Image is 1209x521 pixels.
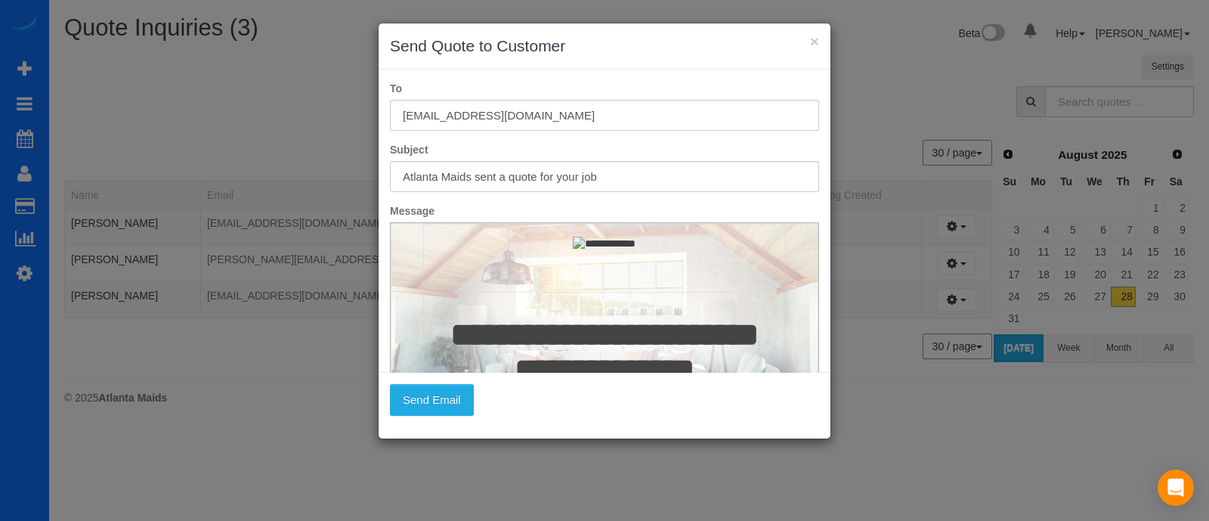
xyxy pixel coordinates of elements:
input: To [390,100,819,131]
div: Open Intercom Messenger [1158,470,1194,506]
h3: Send Quote to Customer [390,35,819,57]
label: To [379,81,830,96]
iframe: Rich Text Editor, editor1 [391,223,818,459]
label: Message [379,203,830,219]
button: Send Email [390,384,474,416]
label: Subject [379,142,830,157]
button: × [810,33,819,49]
input: Subject [390,161,819,192]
